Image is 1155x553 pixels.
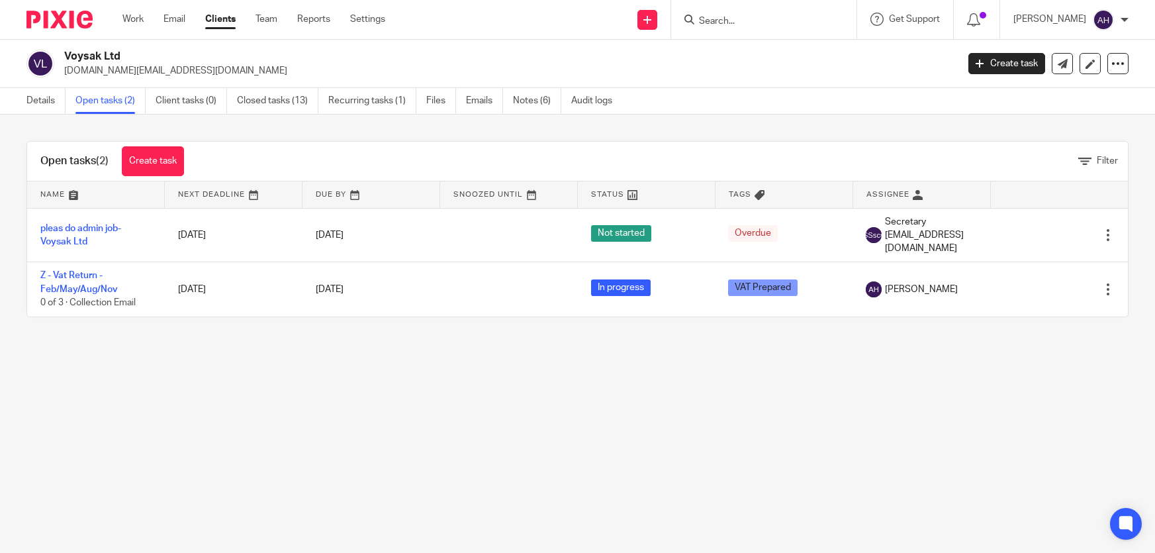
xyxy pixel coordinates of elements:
[40,224,121,246] a: pleas do admin job- Voysak Ltd
[866,281,882,297] img: svg%3E
[698,16,817,28] input: Search
[426,88,456,114] a: Files
[350,13,385,26] a: Settings
[889,15,940,24] span: Get Support
[866,227,882,243] img: svg%3E
[237,88,318,114] a: Closed tasks (13)
[513,88,561,114] a: Notes (6)
[163,13,185,26] a: Email
[40,298,136,307] span: 0 of 3 · Collection Email
[728,225,778,242] span: Overdue
[466,88,503,114] a: Emails
[255,13,277,26] a: Team
[316,230,344,240] span: [DATE]
[64,50,772,64] h2: Voysak Ltd
[729,191,751,198] span: Tags
[591,279,651,296] span: In progress
[26,88,66,114] a: Details
[728,279,798,296] span: VAT Prepared
[591,191,624,198] span: Status
[165,208,302,262] td: [DATE]
[40,271,118,293] a: Z - Vat Return - Feb/May/Aug/Nov
[453,191,523,198] span: Snoozed Until
[165,262,302,317] td: [DATE]
[591,225,651,242] span: Not started
[156,88,227,114] a: Client tasks (0)
[75,88,146,114] a: Open tasks (2)
[1093,9,1114,30] img: svg%3E
[122,13,144,26] a: Work
[571,88,622,114] a: Audit logs
[297,13,330,26] a: Reports
[40,154,109,168] h1: Open tasks
[968,53,1045,74] a: Create task
[328,88,416,114] a: Recurring tasks (1)
[96,156,109,166] span: (2)
[885,215,977,256] span: Secretary [EMAIL_ADDRESS][DOMAIN_NAME]
[122,146,184,176] a: Create task
[1097,156,1118,166] span: Filter
[64,64,948,77] p: [DOMAIN_NAME][EMAIL_ADDRESS][DOMAIN_NAME]
[316,285,344,294] span: [DATE]
[26,11,93,28] img: Pixie
[885,283,958,296] span: [PERSON_NAME]
[205,13,236,26] a: Clients
[26,50,54,77] img: svg%3E
[1013,13,1086,26] p: [PERSON_NAME]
